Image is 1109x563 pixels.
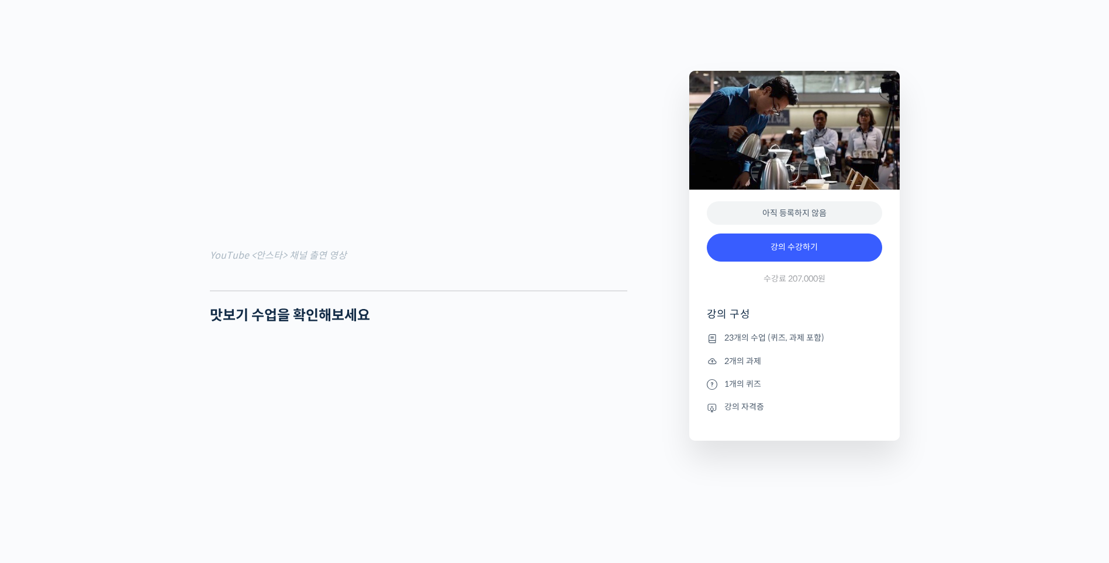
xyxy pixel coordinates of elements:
[707,201,882,225] div: 아직 등록하지 않음
[210,8,627,243] iframe: 핸드드립을 맛있게 내리고 싶으시면 이 영상을 보세요. (정형용 바리스타)
[181,389,195,398] span: 설정
[707,354,882,368] li: 2개의 과제
[151,371,224,400] a: 설정
[37,389,44,398] span: 홈
[77,371,151,400] a: 대화
[707,234,882,262] a: 강의 수강하기
[210,307,370,324] strong: 맛보기 수업을 확인해보세요
[707,377,882,391] li: 1개의 퀴즈
[707,331,882,345] li: 23개의 수업 (퀴즈, 과제 포함)
[707,307,882,331] h4: 강의 구성
[4,371,77,400] a: 홈
[107,389,121,399] span: 대화
[210,249,347,262] span: YouTube <안스타> 채널 출연 영상
[707,400,882,414] li: 강의 자격증
[763,273,825,284] span: 수강료 207,000원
